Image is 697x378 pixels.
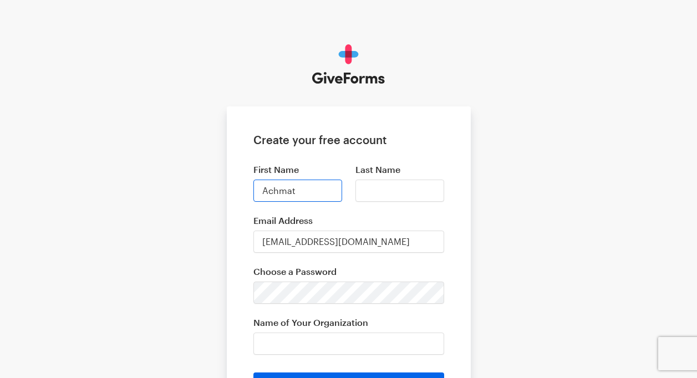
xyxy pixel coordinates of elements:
[253,133,444,146] h1: Create your free account
[253,266,444,277] label: Choose a Password
[253,164,342,175] label: First Name
[355,164,444,175] label: Last Name
[253,317,444,328] label: Name of Your Organization
[253,215,444,226] label: Email Address
[312,44,385,84] img: GiveForms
